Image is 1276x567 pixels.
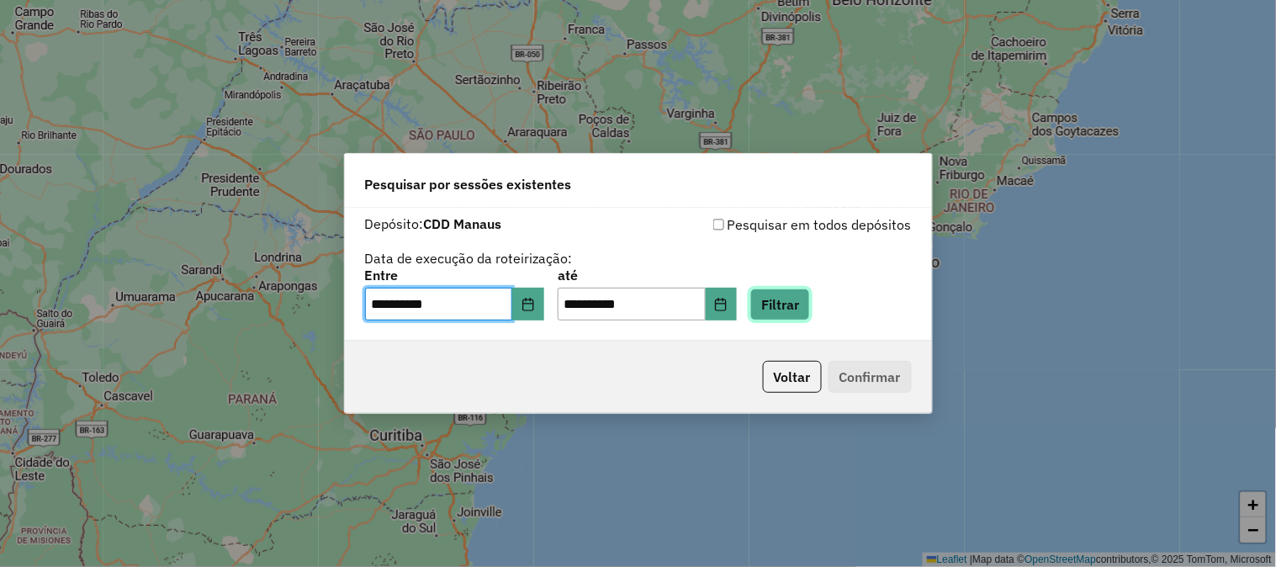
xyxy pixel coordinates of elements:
[365,248,573,268] label: Data de execução da roteirização:
[424,215,502,232] strong: CDD Manaus
[365,214,502,234] label: Depósito:
[365,265,544,285] label: Entre
[706,288,738,321] button: Choose Date
[638,215,912,235] div: Pesquisar em todos depósitos
[365,174,572,194] span: Pesquisar por sessões existentes
[763,361,822,393] button: Voltar
[512,288,544,321] button: Choose Date
[750,289,810,321] button: Filtrar
[558,265,737,285] label: até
